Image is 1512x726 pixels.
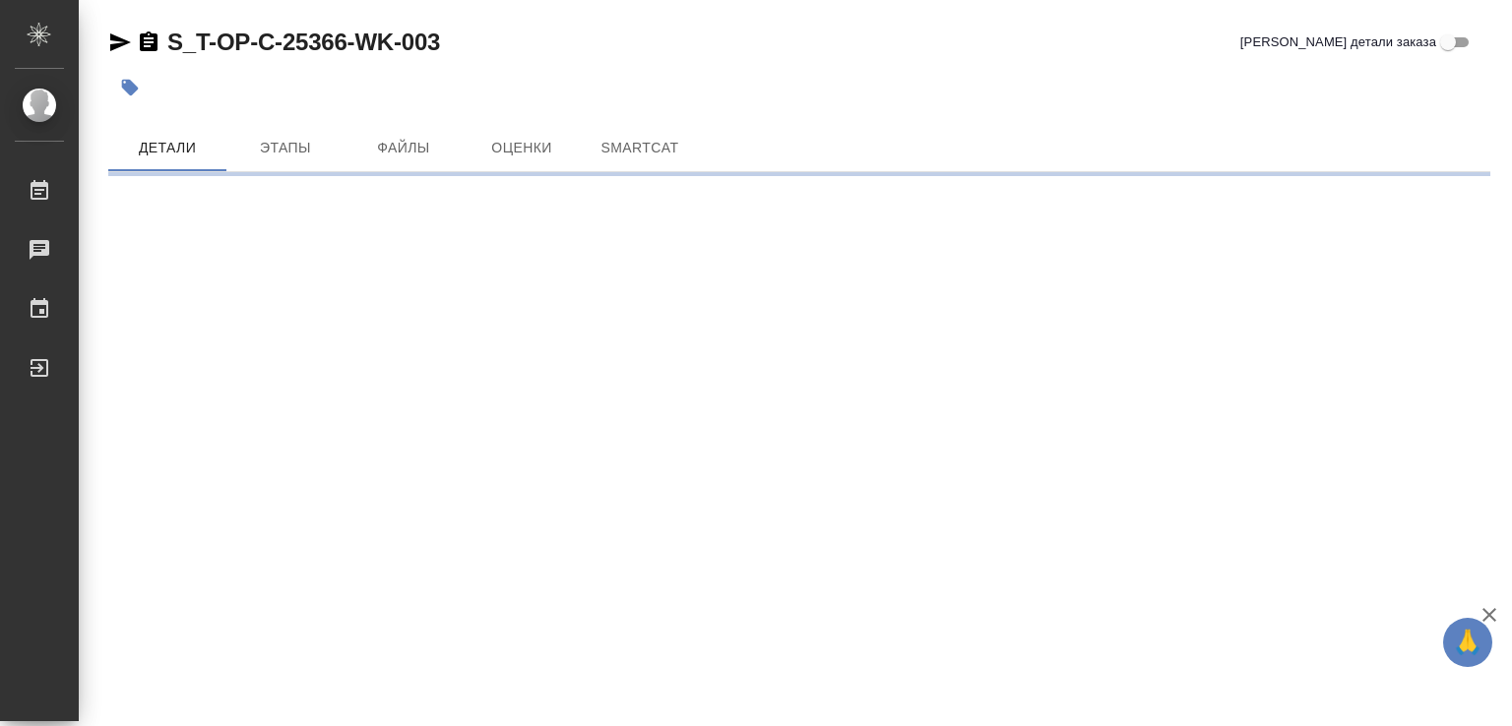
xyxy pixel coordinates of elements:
[137,30,160,54] button: Скопировать ссылку
[356,136,451,160] span: Файлы
[474,136,569,160] span: Оценки
[1451,622,1484,663] span: 🙏
[167,29,440,55] a: S_T-OP-C-25366-WK-003
[238,136,333,160] span: Этапы
[593,136,687,160] span: SmartCat
[120,136,215,160] span: Детали
[1240,32,1436,52] span: [PERSON_NAME] детали заказа
[108,66,152,109] button: Добавить тэг
[108,30,132,54] button: Скопировать ссылку для ЯМессенджера
[1443,618,1492,667] button: 🙏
